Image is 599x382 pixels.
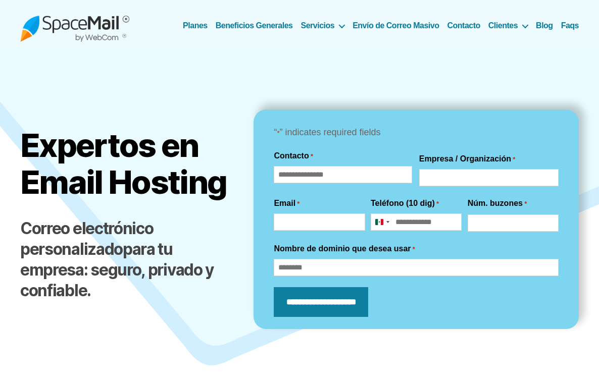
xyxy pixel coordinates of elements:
[468,197,527,209] label: Núm. buzones
[536,21,553,30] a: Blog
[419,153,516,165] label: Empresa / Organización
[274,243,415,255] label: Nombre de dominio que desea usar
[183,21,208,30] a: Planes
[20,219,153,259] strong: Correo electrónico personalizado
[371,197,439,209] label: Teléfono (10 dig)
[274,125,559,141] p: “ ” indicates required fields
[20,219,233,301] h2: para tu empresa: seguro, privado y confiable.
[353,21,439,30] a: Envío de Correo Masivo
[301,21,345,30] a: Servicios
[183,21,579,30] nav: Horizontal
[20,127,233,201] h1: Expertos en Email Hosting
[561,21,579,30] a: Faqs
[488,21,528,30] a: Clientes
[216,21,293,30] a: Beneficios Generales
[447,21,480,30] a: Contacto
[371,214,392,230] button: Selected country
[20,9,129,42] img: Spacemail
[274,197,299,209] label: Email
[274,150,313,162] legend: Contacto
